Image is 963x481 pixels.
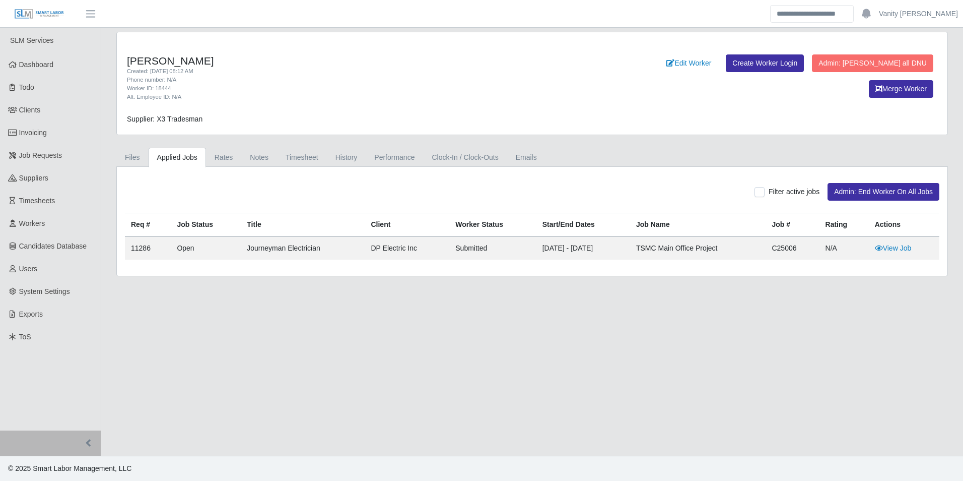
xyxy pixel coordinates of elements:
[19,310,43,318] span: Exports
[766,236,819,260] td: C25006
[660,54,718,72] a: Edit Worker
[19,83,34,91] span: Todo
[507,148,545,167] a: Emails
[19,219,45,227] span: Workers
[770,5,854,23] input: Search
[19,151,62,159] span: Job Requests
[19,197,55,205] span: Timesheets
[449,213,536,237] th: Worker Status
[19,287,70,295] span: System Settings
[171,236,241,260] td: Open
[127,54,593,67] h4: [PERSON_NAME]
[10,36,53,44] span: SLM Services
[327,148,366,167] a: History
[171,213,241,237] th: Job Status
[127,76,593,84] div: Phone number: N/A
[630,213,766,237] th: Job Name
[366,148,423,167] a: Performance
[19,265,38,273] span: Users
[630,236,766,260] td: TSMC Main Office Project
[127,67,593,76] div: Created: [DATE] 08:12 AM
[828,183,939,201] button: Admin: End Worker On All Jobs
[819,213,869,237] th: Rating
[125,213,171,237] th: Req #
[536,236,630,260] td: [DATE] - [DATE]
[365,213,449,237] th: Client
[19,106,41,114] span: Clients
[819,236,869,260] td: N/A
[19,242,87,250] span: Candidates Database
[423,148,507,167] a: Clock-In / Clock-Outs
[19,129,47,137] span: Invoicing
[812,54,933,72] button: Admin: [PERSON_NAME] all DNU
[14,9,64,20] img: SLM Logo
[879,9,958,19] a: Vanity [PERSON_NAME]
[149,148,206,167] a: Applied Jobs
[869,213,939,237] th: Actions
[241,148,277,167] a: Notes
[869,80,933,98] button: Merge Worker
[116,148,149,167] a: Files
[277,148,327,167] a: Timesheet
[241,236,365,260] td: Journeyman Electrician
[127,93,593,101] div: Alt. Employee ID: N/A
[19,333,31,341] span: ToS
[8,464,131,472] span: © 2025 Smart Labor Management, LLC
[125,236,171,260] td: 11286
[766,213,819,237] th: Job #
[365,236,449,260] td: DP Electric Inc
[449,236,536,260] td: submitted
[726,54,804,72] a: Create Worker Login
[19,174,48,182] span: Suppliers
[875,244,912,252] a: View Job
[127,115,202,123] span: Supplier: X3 Tradesman
[127,84,593,93] div: Worker ID: 18444
[241,213,365,237] th: Title
[19,61,54,69] span: Dashboard
[206,148,242,167] a: Rates
[769,188,819,196] span: Filter active jobs
[536,213,630,237] th: Start/End Dates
